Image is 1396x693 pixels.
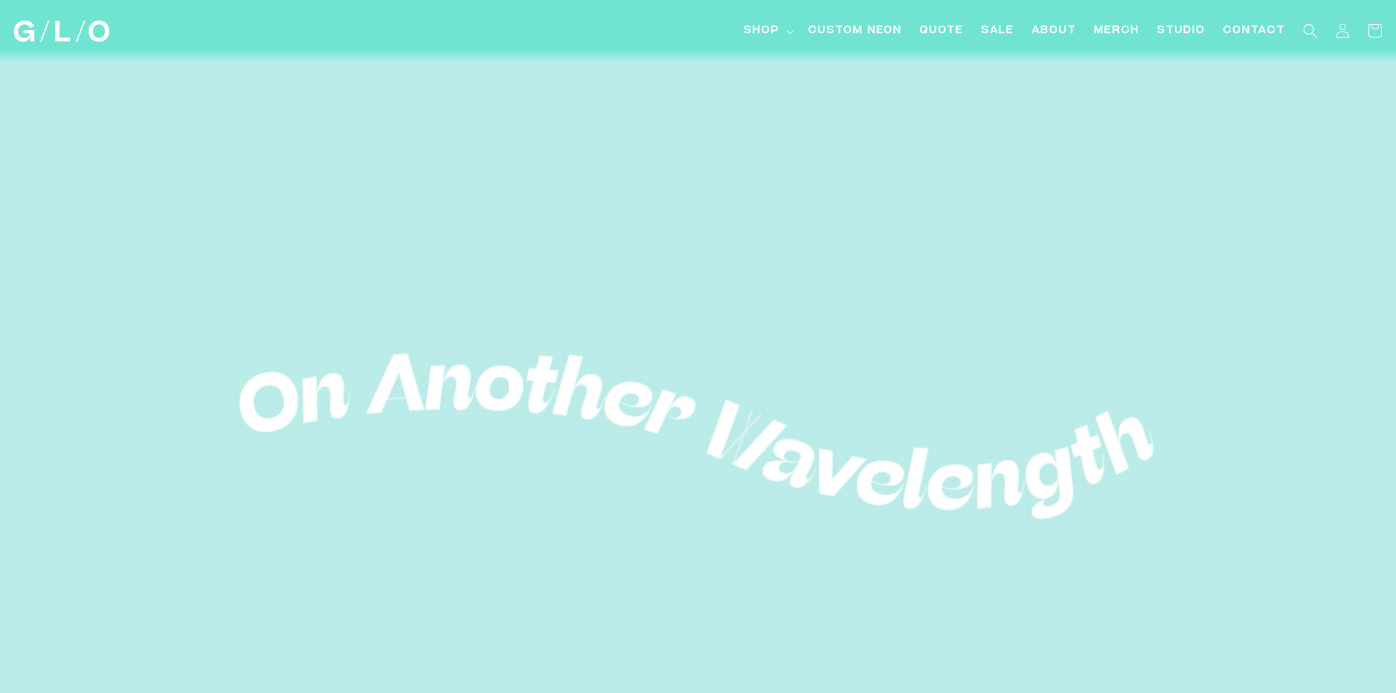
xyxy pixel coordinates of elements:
span: Merch [1094,23,1140,39]
span: Quote [920,23,964,39]
a: Custom Neon [799,15,911,48]
img: GLO Studio [14,21,109,42]
a: SALE [972,15,1023,48]
span: Studio [1157,23,1205,39]
span: Contact [1223,23,1285,39]
a: Merch [1085,15,1148,48]
a: Contact [1214,15,1294,48]
span: About [1032,23,1076,39]
summary: Search [1294,15,1326,47]
span: Custom Neon [808,23,902,39]
a: About [1023,15,1085,48]
a: GLO Studio [9,15,115,48]
span: Shop [744,23,780,39]
summary: Shop [735,15,799,48]
a: Quote [911,15,972,48]
span: SALE [981,23,1014,39]
a: Studio [1148,15,1214,48]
